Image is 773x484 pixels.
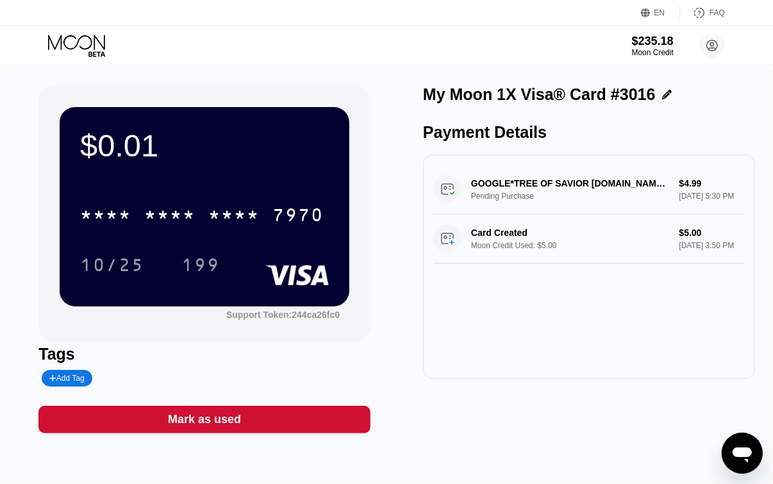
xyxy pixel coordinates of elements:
div: FAQ [680,6,725,19]
div: 7970 [272,206,324,227]
div: Mark as used [168,412,241,427]
div: Moon Credit [632,48,674,57]
div: Support Token: 244ca26fc0 [226,310,340,320]
div: FAQ [710,8,725,17]
div: EN [654,8,665,17]
div: 10/25 [71,249,154,281]
div: Mark as used [38,406,370,433]
div: Support Token:244ca26fc0 [226,310,340,320]
div: Payment Details [423,123,755,142]
div: $235.18 [632,35,674,48]
div: $0.01 [80,128,329,163]
div: 10/25 [80,256,144,277]
iframe: Button to launch messaging window [722,433,763,474]
div: Add Tag [42,370,92,387]
div: EN [641,6,680,19]
div: 199 [181,256,220,277]
div: $235.18Moon Credit [632,35,674,57]
div: 199 [172,249,229,281]
div: Add Tag [49,374,84,383]
div: My Moon 1X Visa® Card #3016 [423,85,656,104]
div: Tags [38,345,370,363]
